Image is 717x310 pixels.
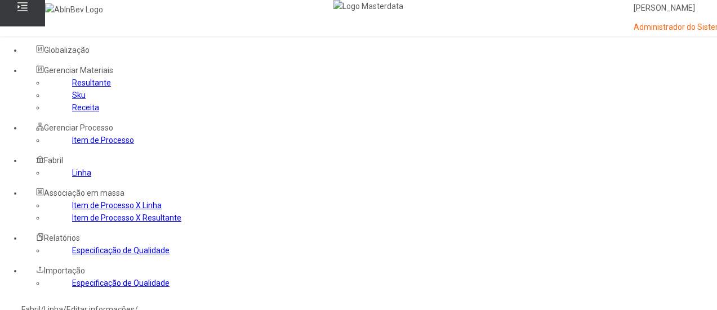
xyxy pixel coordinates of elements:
a: Item de Processo X Resultante [72,213,181,222]
span: Gerenciar Materiais [44,66,113,75]
span: Fabril [44,156,63,165]
a: Receita [72,103,99,112]
a: Item de Processo X Linha [72,201,162,210]
span: Associação em massa [44,188,124,197]
span: Gerenciar Processo [44,123,113,132]
a: Sku [72,91,86,100]
img: AbInBev Logo [45,3,103,16]
a: Item de Processo [72,136,134,145]
span: Relatórios [44,233,80,242]
a: Especificação de Qualidade [72,278,170,287]
a: Especificação de Qualidade [72,246,170,255]
span: Importação [44,266,85,275]
span: Globalização [44,46,90,55]
a: Linha [72,168,91,177]
a: Resultante [72,78,111,87]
